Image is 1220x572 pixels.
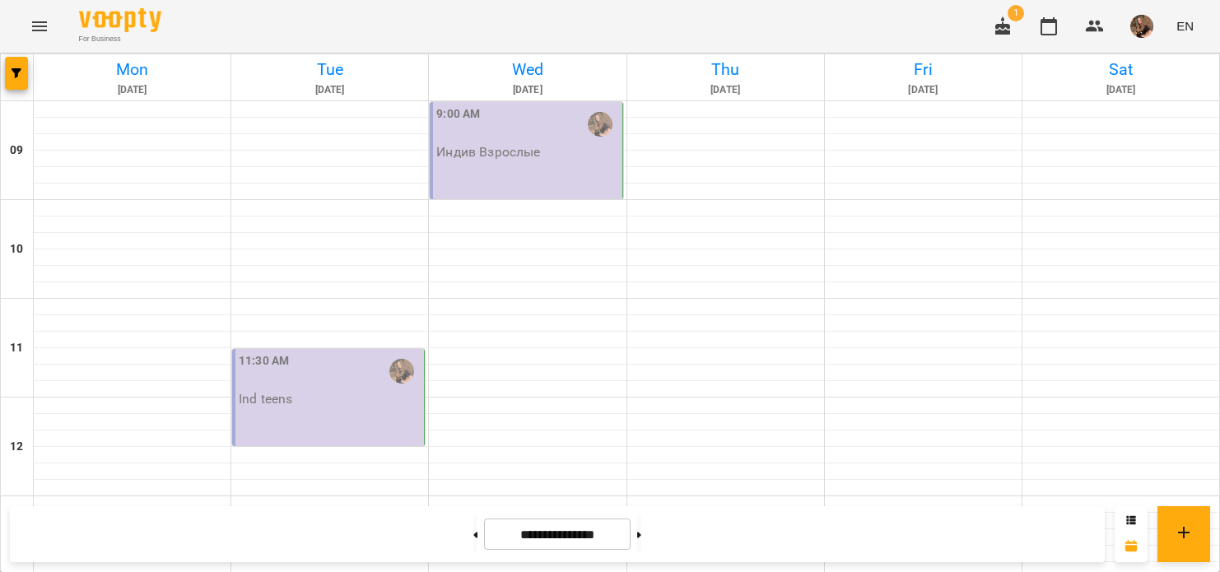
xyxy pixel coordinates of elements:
button: EN [1170,11,1200,41]
p: Ind teens [239,392,292,406]
h6: [DATE] [431,82,623,98]
img: 89f554988fb193677efdef79147465c3.jpg [1130,15,1153,38]
h6: Tue [234,57,426,82]
span: EN [1176,17,1194,35]
label: 11:30 AM [239,352,289,370]
h6: [DATE] [827,82,1019,98]
h6: [DATE] [234,82,426,98]
button: Menu [20,7,59,46]
h6: Thu [630,57,822,82]
h6: Wed [431,57,623,82]
h6: 09 [10,142,23,160]
p: Индив Взрослые [436,145,540,159]
h6: Mon [36,57,228,82]
span: For Business [79,34,161,44]
span: 1 [1008,5,1024,21]
img: Voopty Logo [79,8,161,32]
h6: 12 [10,438,23,456]
h6: 11 [10,339,23,357]
h6: [DATE] [36,82,228,98]
label: 9:00 AM [436,105,480,123]
h6: [DATE] [630,82,822,98]
h6: Fri [827,57,1019,82]
img: Кулинич Ірина [389,359,414,384]
h6: [DATE] [1025,82,1217,98]
h6: 10 [10,240,23,258]
img: Кулинич Ірина [588,112,612,137]
h6: Sat [1025,57,1217,82]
